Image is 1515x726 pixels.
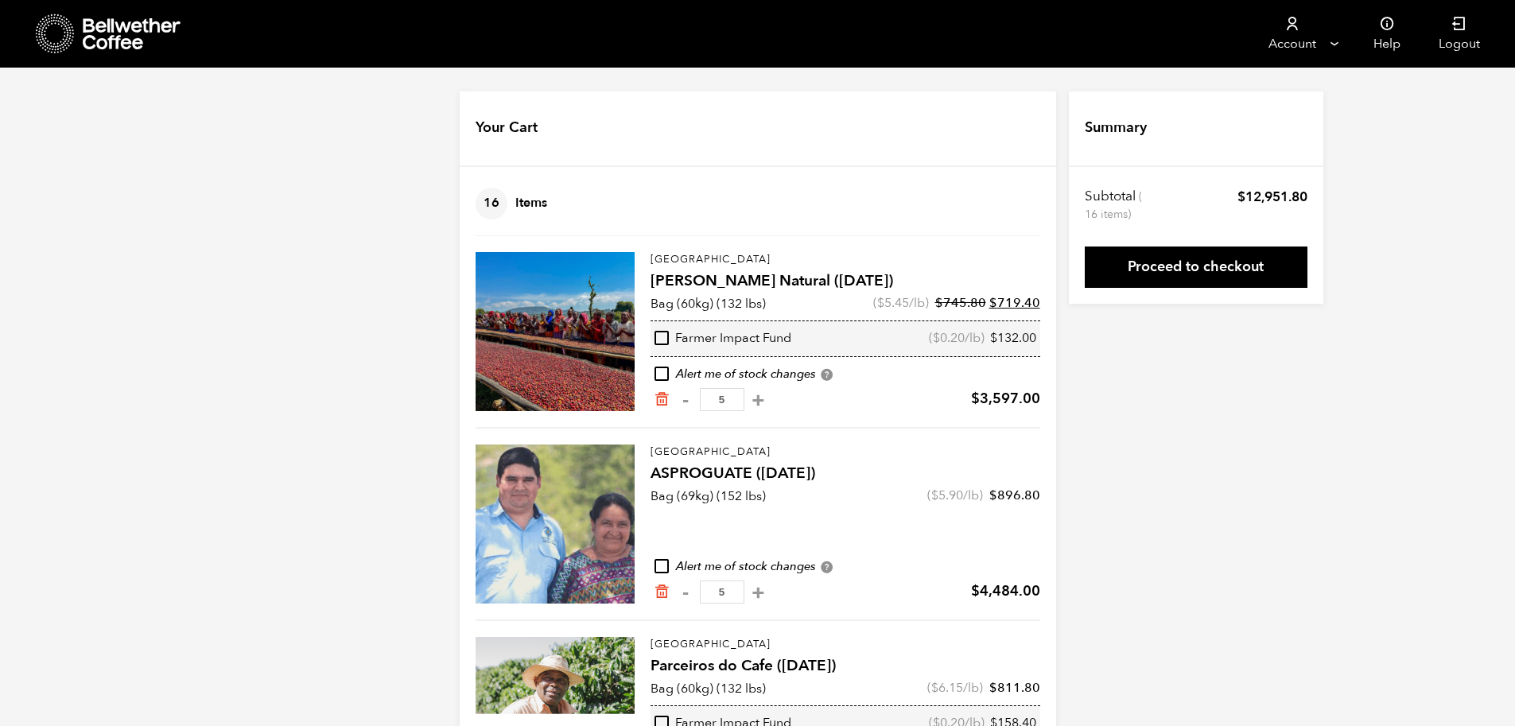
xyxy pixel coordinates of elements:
[877,294,884,312] span: $
[971,389,1040,409] bdi: 3,597.00
[651,463,1040,485] h4: ASPROGUATE ([DATE])
[700,580,744,604] input: Qty
[990,329,1036,347] bdi: 132.00
[931,679,963,697] bdi: 6.15
[700,388,744,411] input: Qty
[748,584,768,600] button: +
[651,294,766,313] p: Bag (60kg) (132 lbs)
[990,329,997,347] span: $
[989,679,1040,697] bdi: 811.80
[651,655,1040,677] h4: Parceiros do Cafe ([DATE])
[654,584,670,600] a: Remove from cart
[1237,188,1307,206] bdi: 12,951.80
[655,330,791,347] div: Farmer Impact Fund
[935,294,943,312] span: $
[676,392,696,408] button: -
[971,581,1040,601] bdi: 4,484.00
[877,294,909,312] bdi: 5.45
[933,329,965,347] bdi: 0.20
[651,445,1040,460] p: [GEOGRAPHIC_DATA]
[935,294,986,312] bdi: 745.80
[989,294,997,312] span: $
[989,679,997,697] span: $
[933,329,940,347] span: $
[476,188,547,219] h4: Items
[651,558,1040,576] div: Alert me of stock changes
[651,637,1040,653] p: [GEOGRAPHIC_DATA]
[654,391,670,408] a: Remove from cart
[989,487,997,504] span: $
[651,366,1040,383] div: Alert me of stock changes
[989,294,1040,312] bdi: 719.40
[1085,247,1307,288] a: Proceed to checkout
[476,188,507,219] span: 16
[931,487,963,504] bdi: 5.90
[651,487,766,506] p: Bag (69kg) (152 lbs)
[1085,188,1144,223] th: Subtotal
[931,487,938,504] span: $
[929,330,985,347] span: ( /lb)
[927,487,983,504] span: ( /lb)
[676,584,696,600] button: -
[873,294,929,312] span: ( /lb)
[931,679,938,697] span: $
[748,392,768,408] button: +
[971,389,980,409] span: $
[927,679,983,697] span: ( /lb)
[651,252,1040,268] p: [GEOGRAPHIC_DATA]
[651,679,766,698] p: Bag (60kg) (132 lbs)
[476,118,538,138] h4: Your Cart
[989,487,1040,504] bdi: 896.80
[651,270,1040,293] h4: [PERSON_NAME] Natural ([DATE])
[1237,188,1245,206] span: $
[971,581,980,601] span: $
[1085,118,1147,138] h4: Summary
